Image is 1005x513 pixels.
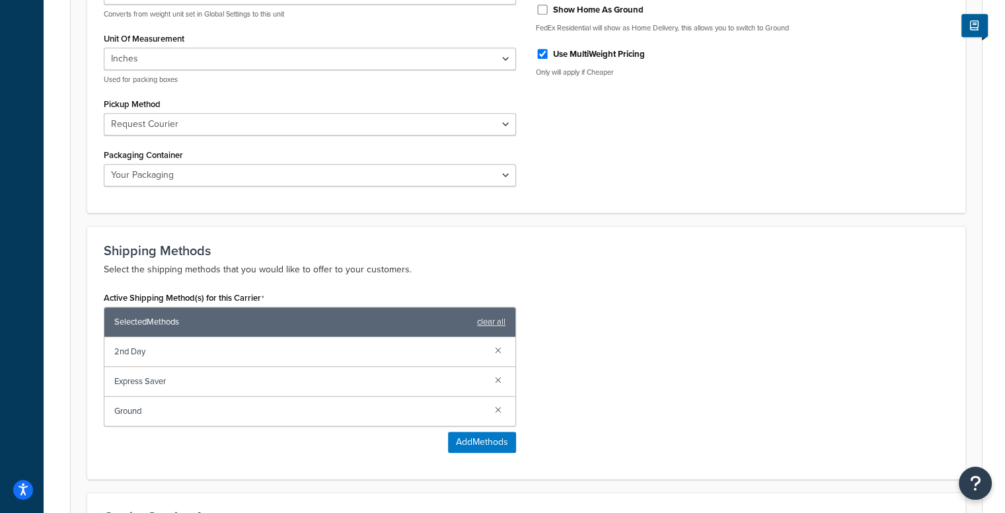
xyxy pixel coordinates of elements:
[553,48,645,60] label: Use MultiWeight Pricing
[536,67,949,77] p: Only will apply if Cheaper
[448,432,516,453] button: AddMethods
[104,34,184,44] label: Unit Of Measurement
[114,342,485,361] span: 2nd Day
[104,243,949,258] h3: Shipping Methods
[104,150,183,160] label: Packaging Container
[536,23,949,33] p: FedEx Residential will show as Home Delivery, this allows you to switch to Ground
[104,75,517,85] p: Used for packing boxes
[553,4,644,16] label: Show Home As Ground
[104,293,264,303] label: Active Shipping Method(s) for this Carrier
[961,14,988,37] button: Show Help Docs
[114,402,485,420] span: Ground
[104,9,517,19] p: Converts from weight unit set in Global Settings to this unit
[477,313,505,331] a: clear all
[959,467,992,500] button: Open Resource Center
[114,372,485,391] span: Express Saver
[104,262,949,278] p: Select the shipping methods that you would like to offer to your customers.
[104,99,161,109] label: Pickup Method
[114,313,471,331] span: Selected Methods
